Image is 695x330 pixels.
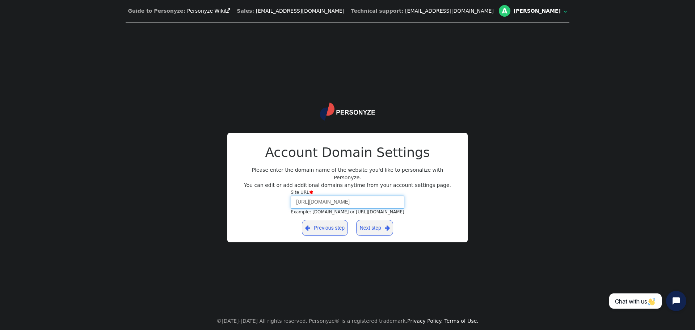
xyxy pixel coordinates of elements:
[187,8,230,14] a: Personyze Wiki
[385,224,390,233] span: 
[256,8,345,14] a: [EMAIL_ADDRESS][DOMAIN_NAME]
[356,220,393,236] a: Next step
[291,196,404,209] input: Site URL Example: [DOMAIN_NAME] or [URL][DOMAIN_NAME]
[128,8,186,14] b: Guide to Personyze:
[302,220,348,236] a: Previous step
[445,318,479,324] a: Terms of Use.
[216,312,479,330] center: ©[DATE]-[DATE] All rights reserved. Personyze® is a registered trademark.
[225,8,230,13] span: 
[291,209,404,215] div: Example: [DOMAIN_NAME] or [URL][DOMAIN_NAME]
[320,103,375,121] img: logo.svg
[499,5,510,17] div: A
[291,189,404,196] div: Site URL
[351,8,404,14] b: Technical support:
[564,9,567,14] span: 
[407,318,443,324] a: Privacy Policy.
[514,8,562,14] div: [PERSON_NAME]
[237,8,254,14] b: Sales:
[405,8,494,14] a: [EMAIL_ADDRESS][DOMAIN_NAME]
[309,190,313,195] span: 
[239,143,456,162] h2: Account Domain Settings
[305,224,310,233] span: 
[239,143,456,237] div: Please enter the domain name of the website you'd like to personalize with Personyze. You can edi...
